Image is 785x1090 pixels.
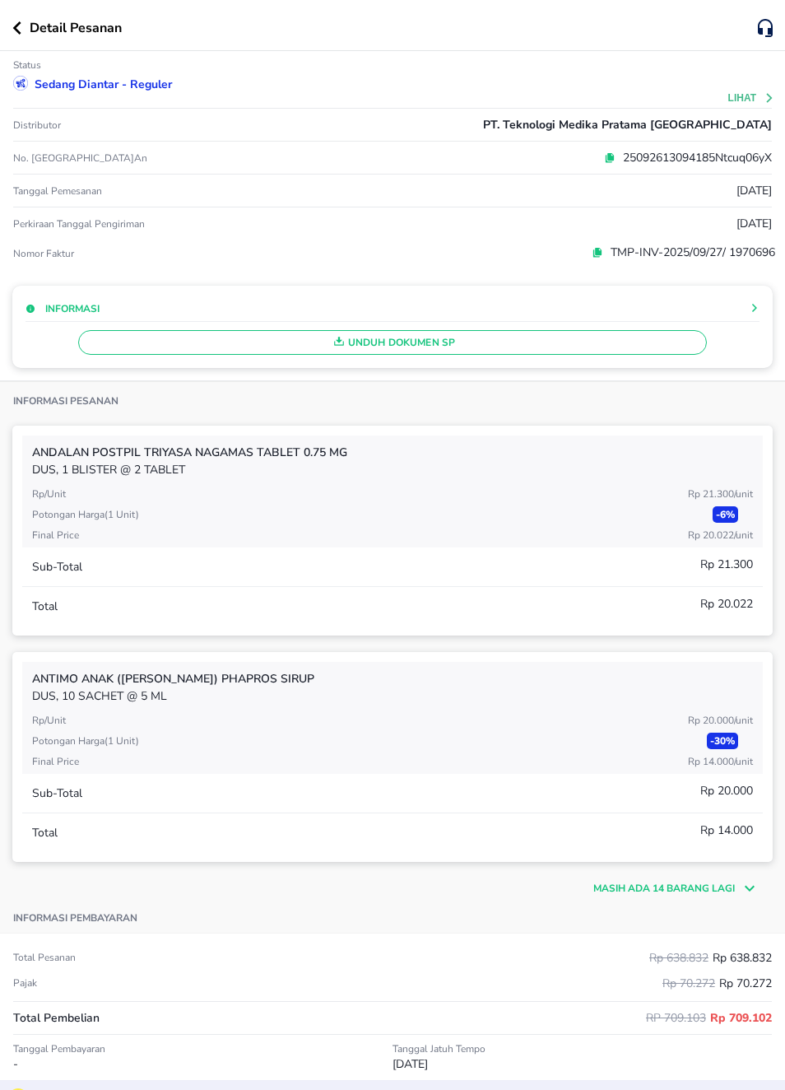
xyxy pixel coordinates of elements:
span: / Unit [734,755,753,768]
p: Perkiraan Tanggal Pengiriman [13,217,145,231]
p: No. [GEOGRAPHIC_DATA]an [13,151,266,165]
p: ANDALAN POSTPIL Triyasa Nagamas TABLET 0.75 MG [32,444,753,461]
span: / Unit [734,487,753,501]
span: / Unit [734,529,753,542]
p: Rp 638.832 [649,949,713,967]
p: Rp 709.102 [710,1009,772,1027]
p: Detail Pesanan [30,18,122,38]
p: DUS, 1 BLISTER @ 2 TABLET [32,461,753,478]
span: Unduh Dokumen SP [86,332,699,353]
p: Tanggal pemesanan [13,184,102,198]
p: Status [13,58,41,72]
p: Rp/Unit [32,713,66,728]
p: Rp/Unit [32,487,66,501]
p: Informasi [45,301,100,316]
p: Total Pembelian [13,1009,100,1027]
p: DUS, 10 SACHET @ 5 ML [32,687,753,705]
p: [DATE] [392,1055,772,1073]
p: 25092613094185Ntcuq06yX [615,149,772,166]
p: Rp 14.000 [700,822,753,839]
p: Final Price [32,754,79,769]
p: Rp 20.022 [700,595,753,613]
p: Rp 14.000 [688,754,753,769]
p: Sub-Total [32,558,82,575]
p: Final Price [32,528,79,543]
p: Rp 20.000 [688,713,753,728]
p: ANTIMO ANAK ([PERSON_NAME]) Phapros SIRUP [32,670,753,687]
p: Pajak [13,976,37,990]
p: Potongan harga ( 1 Unit ) [32,507,139,522]
button: Informasi [26,301,100,316]
p: Rp 709.103 [646,1009,710,1027]
p: Rp 20.022 [688,528,753,543]
p: [DATE] [736,215,772,232]
p: Rp 21.300 [688,487,753,501]
p: Potongan harga ( 1 Unit ) [32,734,139,748]
p: Informasi pembayaran [13,911,137,925]
button: Lihat [728,92,775,104]
p: Rp 20.000 [700,782,753,799]
p: TMP-INV-2025/09/27/ 1970696 [603,244,775,261]
p: Rp 21.300 [700,556,753,573]
p: Total pesanan [13,951,76,964]
p: [DATE] [736,182,772,199]
p: PT. Teknologi Medika Pratama [GEOGRAPHIC_DATA] [483,116,772,133]
p: - 30 % [707,733,738,749]
p: Sedang diantar - Reguler [35,76,172,93]
p: Sub-Total [32,785,82,802]
p: Rp 70.272 [719,975,772,992]
p: - [13,1055,392,1073]
button: Unduh Dokumen SP [78,330,706,355]
p: Tanggal Jatuh Tempo [392,1042,772,1055]
span: / Unit [734,714,753,727]
p: - 6 % [713,506,738,523]
p: Total [32,598,58,615]
p: Tanggal Pembayaran [13,1042,392,1055]
p: Informasi Pesanan [13,394,118,408]
p: Rp 638.832 [713,949,772,967]
p: Distributor [13,119,61,132]
p: Nomor faktur [13,247,266,260]
p: Rp 70.272 [662,975,719,992]
p: Total [32,824,58,841]
p: Masih ada 14 barang lagi [593,881,735,896]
